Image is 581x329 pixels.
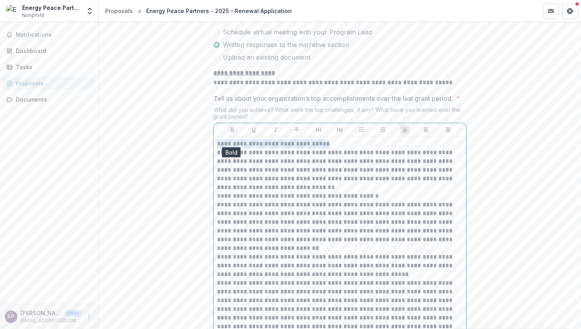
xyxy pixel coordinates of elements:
[335,125,345,134] button: Heading 2
[16,32,92,38] span: Notifications
[16,63,89,71] div: Tasks
[378,125,388,134] button: Ordered List
[16,47,89,55] div: Dashboard
[314,125,323,134] button: Heading 1
[213,94,453,103] p: Tell us about your organization’s top accomplishments over the last grant period.
[22,12,44,19] span: Nonprofit
[223,40,349,49] span: Written responses to the narrative section
[223,53,310,62] span: Upload an existing document
[21,309,62,317] p: [PERSON_NAME]
[213,106,466,123] div: What did you achieve? What were the top challenges, if any? What have you learned over the grant ...
[292,125,302,134] button: Strike
[16,95,89,104] div: Documents
[228,125,237,134] button: Bold
[65,310,81,317] p: User
[3,77,95,90] a: Proposals
[84,312,94,321] button: More
[146,7,292,15] div: Energy Peace Partners - 2025 - Renewal Application
[22,4,81,12] div: Energy Peace Partners
[102,5,295,17] nav: breadcrumb
[443,125,453,134] button: Align Right
[3,28,95,41] button: Notifications
[21,317,81,324] p: [EMAIL_ADDRESS][DOMAIN_NAME]
[8,314,14,319] div: Lindsey Padjen
[357,125,366,134] button: Bullet List
[102,5,136,17] a: Proposals
[562,3,578,19] button: Get Help
[421,125,431,134] button: Align Center
[3,61,95,74] a: Tasks
[400,125,409,134] button: Align Left
[6,5,19,17] img: Energy Peace Partners
[271,125,280,134] button: Italicize
[3,93,95,106] a: Documents
[3,44,95,57] a: Dashboard
[16,79,89,87] div: Proposals
[223,27,372,37] span: Schedule virtual meeting with your Program Lead
[249,125,258,134] button: Underline
[105,7,133,15] div: Proposals
[543,3,559,19] button: Partners
[84,3,95,19] button: Open entity switcher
